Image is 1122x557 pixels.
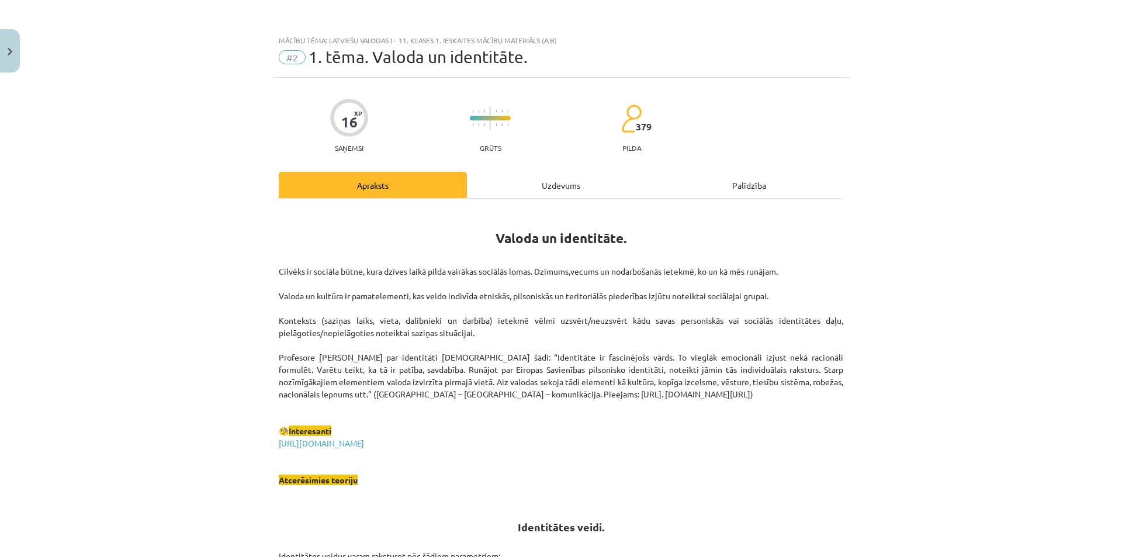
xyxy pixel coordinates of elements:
div: 16 [341,114,358,130]
img: icon-short-line-57e1e144782c952c97e751825c79c345078a6d821885a25fce030b3d8c18986b.svg [501,123,503,126]
img: icon-short-line-57e1e144782c952c97e751825c79c345078a6d821885a25fce030b3d8c18986b.svg [472,110,473,113]
p: pilda [622,144,641,152]
div: Uzdevums [467,172,655,198]
span: Interesanti [289,425,331,436]
span: 1. tēma. Valoda un identitāte. [309,47,528,67]
div: Mācību tēma: Latviešu valodas i - 11. klases 1. ieskaites mācību materiāls (a,b) [279,36,843,44]
img: icon-short-line-57e1e144782c952c97e751825c79c345078a6d821885a25fce030b3d8c18986b.svg [484,123,485,126]
img: icon-short-line-57e1e144782c952c97e751825c79c345078a6d821885a25fce030b3d8c18986b.svg [501,110,503,113]
img: icon-short-line-57e1e144782c952c97e751825c79c345078a6d821885a25fce030b3d8c18986b.svg [478,123,479,126]
p: Cilvēks ir sociāla būtne, kura dzīves laikā pilda vairākas sociālās lomas. Dzimums,vecums un noda... [279,265,843,486]
b: Valoda un identitāte. [496,230,627,247]
div: Palīdzība [655,172,843,198]
span: #2 [279,50,306,64]
img: icon-short-line-57e1e144782c952c97e751825c79c345078a6d821885a25fce030b3d8c18986b.svg [484,110,485,113]
strong: Identitātes veidi. [518,520,604,534]
p: Saņemsi [330,144,368,152]
img: icon-short-line-57e1e144782c952c97e751825c79c345078a6d821885a25fce030b3d8c18986b.svg [496,110,497,113]
span: 379 [636,122,652,132]
span: Atcerēsimies teoriju [279,475,358,485]
img: icon-long-line-d9ea69661e0d244f92f715978eff75569469978d946b2353a9bb055b3ed8787d.svg [490,107,491,130]
img: icon-short-line-57e1e144782c952c97e751825c79c345078a6d821885a25fce030b3d8c18986b.svg [507,123,508,126]
a: [URL][DOMAIN_NAME] [279,438,364,448]
img: icon-short-line-57e1e144782c952c97e751825c79c345078a6d821885a25fce030b3d8c18986b.svg [472,123,473,126]
img: icon-short-line-57e1e144782c952c97e751825c79c345078a6d821885a25fce030b3d8c18986b.svg [478,110,479,113]
p: Grūts [480,144,501,152]
img: students-c634bb4e5e11cddfef0936a35e636f08e4e9abd3cc4e673bd6f9a4125e45ecb1.svg [621,104,642,133]
div: Apraksts [279,172,467,198]
img: icon-short-line-57e1e144782c952c97e751825c79c345078a6d821885a25fce030b3d8c18986b.svg [496,123,497,126]
img: icon-close-lesson-0947bae3869378f0d4975bcd49f059093ad1ed9edebbc8119c70593378902aed.svg [8,48,12,56]
img: icon-short-line-57e1e144782c952c97e751825c79c345078a6d821885a25fce030b3d8c18986b.svg [507,110,508,113]
span: XP [354,110,362,116]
